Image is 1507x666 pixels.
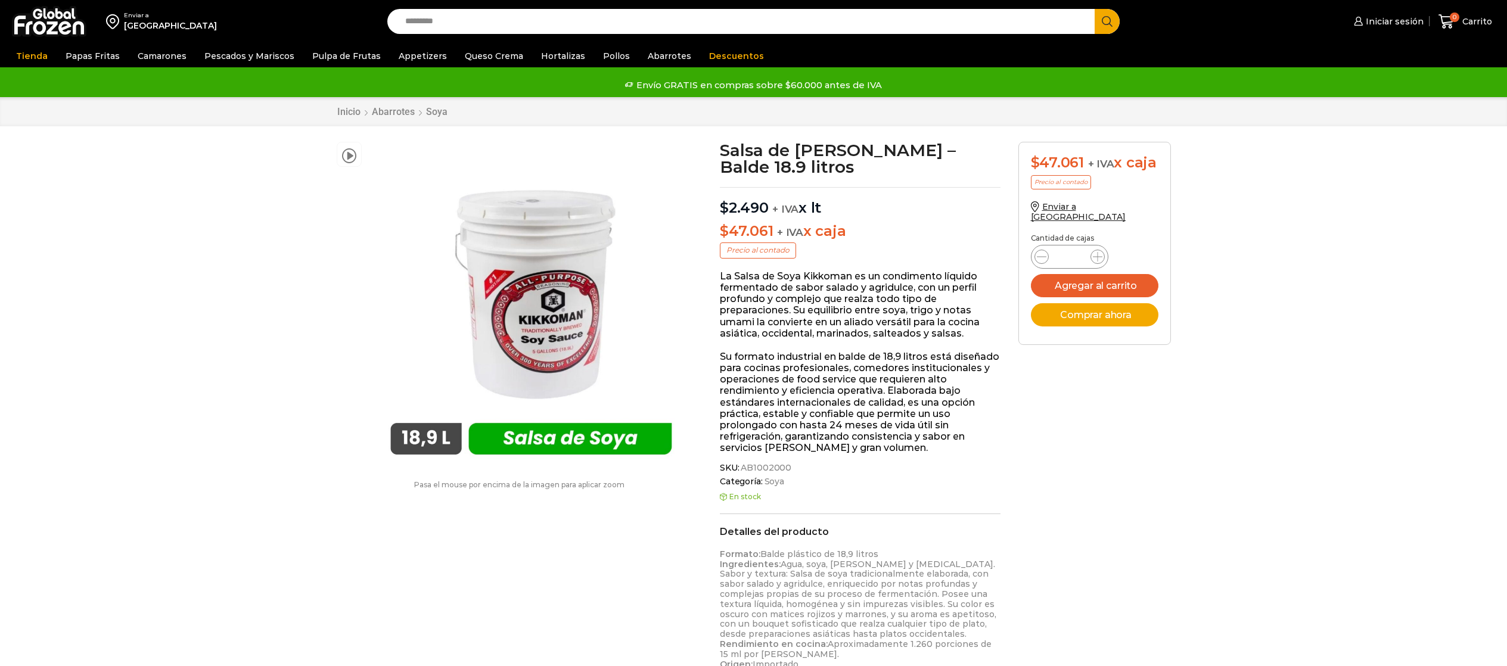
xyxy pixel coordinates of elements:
p: Precio al contado [720,242,796,258]
p: Cantidad de cajas [1031,234,1158,242]
span: AB1002000 [739,463,791,473]
a: 0 Carrito [1435,8,1495,36]
a: Iniciar sesión [1351,10,1424,33]
a: Camarones [132,45,192,67]
strong: Rendimiento en cocina: [720,639,828,649]
span: Iniciar sesión [1363,15,1424,27]
bdi: 47.061 [720,222,773,239]
button: Agregar al carrito [1031,274,1158,297]
span: + IVA [772,203,798,215]
div: [GEOGRAPHIC_DATA] [124,20,217,32]
span: + IVA [1088,158,1114,170]
bdi: 2.490 [720,199,769,216]
a: Soya [763,477,784,487]
a: Queso Crema [459,45,529,67]
p: En stock [720,493,1000,501]
span: Categoría: [720,477,1000,487]
a: Enviar a [GEOGRAPHIC_DATA] [1031,201,1126,222]
span: $ [1031,154,1040,171]
a: Soya [425,106,448,117]
a: Appetizers [393,45,453,67]
span: $ [720,222,729,239]
a: Abarrotes [371,106,415,117]
button: Comprar ahora [1031,303,1158,326]
span: Carrito [1459,15,1492,27]
bdi: 47.061 [1031,154,1084,171]
p: Precio al contado [1031,175,1091,189]
a: Tienda [10,45,54,67]
a: Abarrotes [642,45,697,67]
span: + IVA [777,226,803,238]
input: Product quantity [1058,248,1081,265]
p: x caja [720,223,1000,240]
p: La Salsa de Soya Kikkoman es un condimento líquido fermentado de sabor salado y agridulce, con un... [720,270,1000,339]
a: Pulpa de Frutas [306,45,387,67]
a: Inicio [337,106,361,117]
img: address-field-icon.svg [106,11,124,32]
h1: Salsa de [PERSON_NAME] – Balde 18.9 litros [720,142,1000,175]
span: SKU: [720,463,1000,473]
p: Su formato industrial en balde de 18,9 litros está diseñado para cocinas profesionales, comedores... [720,351,1000,454]
a: Pollos [597,45,636,67]
p: x lt [720,187,1000,217]
button: Search button [1095,9,1120,34]
strong: Formato: [720,549,760,559]
a: Descuentos [703,45,770,67]
div: Enviar a [124,11,217,20]
h2: Detalles del producto [720,526,1000,537]
img: salsa de soya kikkoman [368,142,695,469]
div: x caja [1031,154,1158,172]
a: Pescados y Mariscos [198,45,300,67]
nav: Breadcrumb [337,106,448,117]
strong: Ingredientes: [720,559,781,569]
span: $ [720,199,729,216]
a: Hortalizas [535,45,591,67]
p: Pasa el mouse por encima de la imagen para aplicar zoom [337,481,703,489]
a: Papas Fritas [60,45,126,67]
span: 0 [1450,13,1459,22]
